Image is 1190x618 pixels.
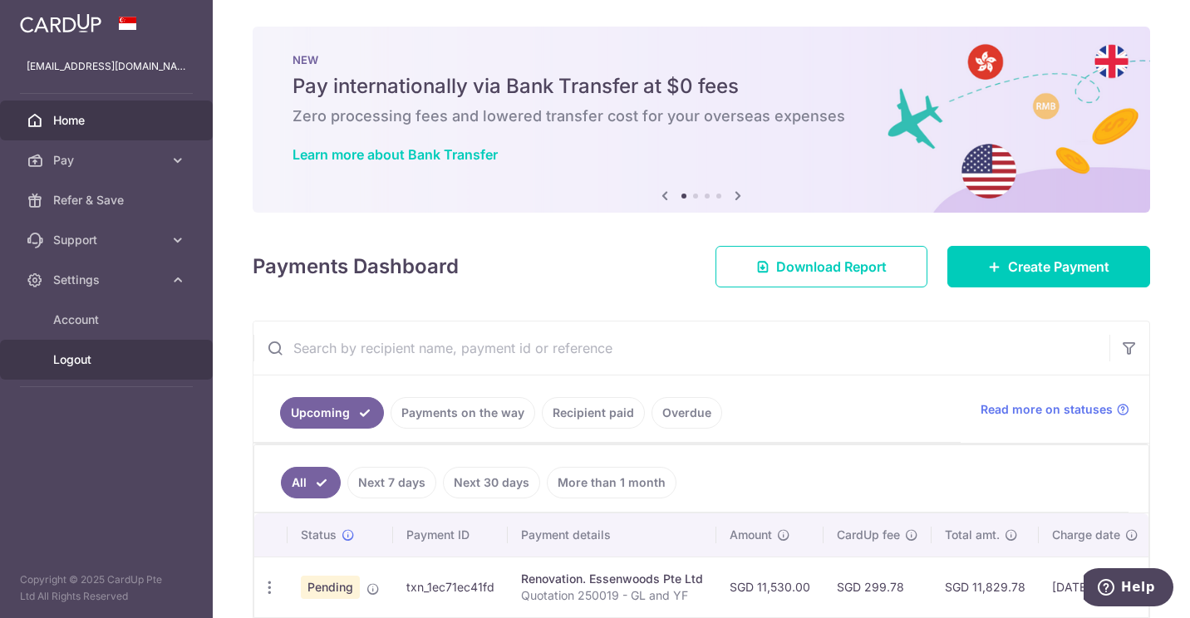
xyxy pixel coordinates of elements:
[824,557,932,617] td: SGD 299.78
[53,272,163,288] span: Settings
[391,397,535,429] a: Payments on the way
[716,557,824,617] td: SGD 11,530.00
[293,146,498,163] a: Learn more about Bank Transfer
[393,557,508,617] td: txn_1ec71ec41fd
[301,527,337,543] span: Status
[981,401,1113,418] span: Read more on statuses
[53,311,163,328] span: Account
[253,252,459,282] h4: Payments Dashboard
[715,246,927,287] a: Download Report
[1039,557,1152,617] td: [DATE]
[521,571,703,587] div: Renovation. Essenwoods Pte Ltd
[53,232,163,248] span: Support
[281,467,341,498] a: All
[1008,257,1109,277] span: Create Payment
[293,106,1110,126] h6: Zero processing fees and lowered transfer cost for your overseas expenses
[253,27,1150,213] img: Bank transfer banner
[253,321,1109,375] input: Search by recipient name, payment id or reference
[837,527,900,543] span: CardUp fee
[1084,568,1173,610] iframe: Opens a widget where you can find more information
[730,527,772,543] span: Amount
[293,73,1110,100] h5: Pay internationally via Bank Transfer at $0 fees
[508,513,716,557] th: Payment details
[1052,527,1120,543] span: Charge date
[27,58,186,75] p: [EMAIL_ADDRESS][DOMAIN_NAME]
[981,401,1129,418] a: Read more on statuses
[947,246,1150,287] a: Create Payment
[53,192,163,208] span: Refer & Save
[53,112,163,129] span: Home
[393,513,508,557] th: Payment ID
[53,152,163,169] span: Pay
[347,467,436,498] a: Next 7 days
[293,53,1110,66] p: NEW
[521,587,703,604] p: Quotation 250019 - GL and YF
[301,576,360,599] span: Pending
[280,397,384,429] a: Upcoming
[776,257,887,277] span: Download Report
[652,397,722,429] a: Overdue
[945,527,1000,543] span: Total amt.
[547,467,676,498] a: More than 1 month
[20,13,101,33] img: CardUp
[53,351,163,368] span: Logout
[443,467,540,498] a: Next 30 days
[542,397,645,429] a: Recipient paid
[932,557,1039,617] td: SGD 11,829.78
